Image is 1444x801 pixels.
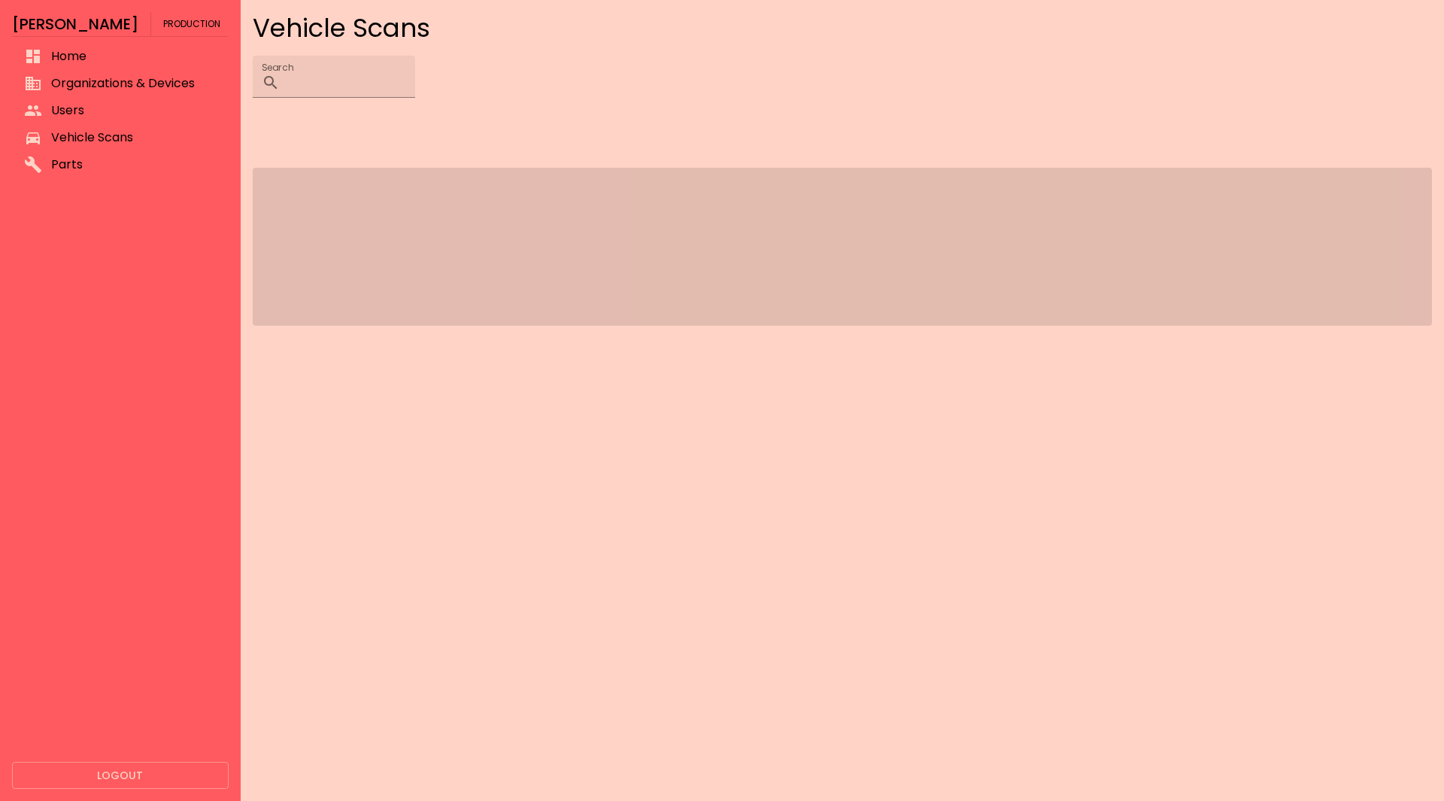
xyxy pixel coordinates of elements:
[253,12,1432,44] h4: Vehicle Scans
[51,129,217,147] span: Vehicle Scans
[51,74,217,93] span: Organizations & Devices
[51,102,217,120] span: Users
[12,12,138,36] h6: [PERSON_NAME]
[262,61,293,74] label: Search
[163,12,220,36] span: Production
[12,762,229,790] button: Logout
[51,156,217,174] span: Parts
[51,47,217,65] span: Home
